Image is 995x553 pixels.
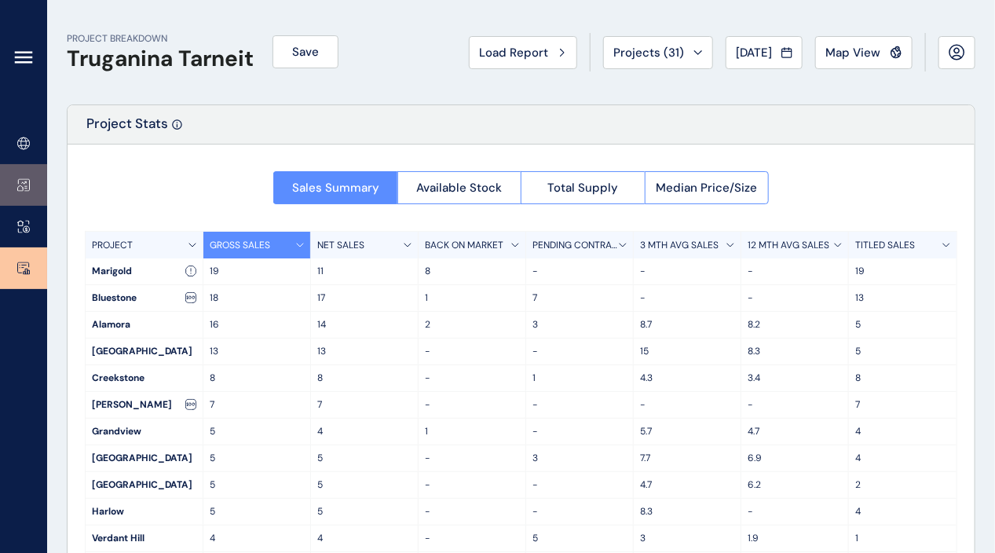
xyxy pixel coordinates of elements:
p: 6.9 [748,452,842,465]
p: 8.3 [748,345,842,358]
div: Marigold [86,258,203,284]
p: 1 [855,532,950,545]
p: PROJECT BREAKDOWN [67,32,254,46]
p: 4.7 [640,478,734,492]
p: 1 [425,291,519,305]
p: 3.4 [748,372,842,385]
p: 4 [317,425,412,438]
p: 13 [210,345,304,358]
h1: Truganina Tarneit [67,46,254,72]
button: Sales Summary [273,171,397,204]
p: - [425,345,519,358]
p: 14 [317,318,412,331]
p: - [425,532,519,545]
p: - [640,265,734,278]
p: 8 [855,372,950,385]
p: 5 [855,318,950,331]
p: 2 [855,478,950,492]
p: 17 [317,291,412,305]
p: PENDING CONTRACTS [532,239,619,252]
p: PROJECT [92,239,133,252]
p: - [748,291,842,305]
div: [GEOGRAPHIC_DATA] [86,472,203,498]
p: - [640,398,734,412]
p: 4 [855,452,950,465]
p: 4.7 [748,425,842,438]
p: 5 [210,505,304,518]
div: [PERSON_NAME] [86,392,203,418]
p: 7 [317,398,412,412]
p: 5 [317,478,412,492]
p: 13 [855,291,950,305]
p: 8.3 [640,505,734,518]
button: Map View [815,36,913,69]
p: - [748,265,842,278]
p: 5 [317,505,412,518]
p: 3 [532,318,627,331]
p: TITLED SALES [855,239,915,252]
p: - [532,505,627,518]
p: GROSS SALES [210,239,270,252]
span: Median Price/Size [656,180,757,196]
button: Median Price/Size [645,171,770,204]
p: 5 [210,478,304,492]
p: 19 [210,265,304,278]
p: - [748,398,842,412]
p: 7.7 [640,452,734,465]
p: - [532,425,627,438]
p: 8 [425,265,519,278]
p: 4 [855,425,950,438]
div: [GEOGRAPHIC_DATA] [86,339,203,364]
button: Save [273,35,338,68]
button: Load Report [469,36,577,69]
p: 5 [210,452,304,465]
p: 8 [317,372,412,385]
p: - [748,505,842,518]
p: BACK ON MARKET [425,239,503,252]
button: Projects (31) [603,36,713,69]
p: 1.9 [748,532,842,545]
div: [GEOGRAPHIC_DATA] [86,445,203,471]
p: 7 [855,398,950,412]
p: NET SALES [317,239,364,252]
div: Creekstone [86,365,203,391]
p: 8.2 [748,318,842,331]
div: Bluestone [86,285,203,311]
p: - [532,478,627,492]
p: 2 [425,318,519,331]
p: - [532,265,627,278]
span: Sales Summary [292,180,379,196]
p: 4.3 [640,372,734,385]
span: Projects ( 31 ) [613,45,684,60]
span: Map View [825,45,880,60]
p: 5.7 [640,425,734,438]
p: 16 [210,318,304,331]
button: [DATE] [726,36,803,69]
p: 6.2 [748,478,842,492]
p: - [640,291,734,305]
p: 7 [210,398,304,412]
p: 15 [640,345,734,358]
p: 8 [210,372,304,385]
p: 11 [317,265,412,278]
p: 1 [532,372,627,385]
p: - [425,372,519,385]
span: Save [292,44,319,60]
p: 7 [532,291,627,305]
p: 5 [855,345,950,358]
p: - [532,398,627,412]
p: 19 [855,265,950,278]
span: Load Report [479,45,548,60]
p: 4 [317,532,412,545]
span: [DATE] [736,45,772,60]
p: - [532,345,627,358]
button: Total Supply [521,171,645,204]
p: 18 [210,291,304,305]
p: 5 [317,452,412,465]
p: - [425,452,519,465]
span: Available Stock [416,180,502,196]
p: 12 MTH AVG SALES [748,239,829,252]
p: 3 MTH AVG SALES [640,239,719,252]
p: 5 [532,532,627,545]
p: Project Stats [86,115,168,144]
